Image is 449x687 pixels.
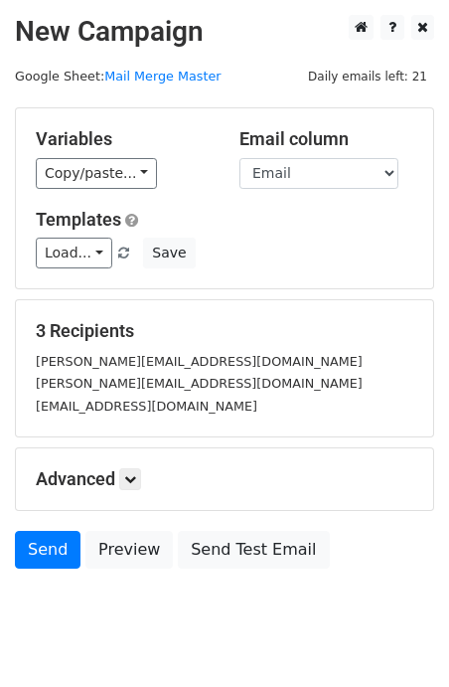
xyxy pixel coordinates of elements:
[36,320,413,342] h5: 3 Recipients
[301,69,434,84] a: Daily emails left: 21
[350,592,449,687] iframe: Chat Widget
[15,69,222,84] small: Google Sheet:
[143,238,195,268] button: Save
[36,468,413,490] h5: Advanced
[301,66,434,87] span: Daily emails left: 21
[15,15,434,49] h2: New Campaign
[36,128,210,150] h5: Variables
[36,399,257,414] small: [EMAIL_ADDRESS][DOMAIN_NAME]
[36,238,112,268] a: Load...
[36,354,363,369] small: [PERSON_NAME][EMAIL_ADDRESS][DOMAIN_NAME]
[36,376,363,391] small: [PERSON_NAME][EMAIL_ADDRESS][DOMAIN_NAME]
[15,531,80,569] a: Send
[85,531,173,569] a: Preview
[36,209,121,230] a: Templates
[36,158,157,189] a: Copy/paste...
[239,128,413,150] h5: Email column
[178,531,329,569] a: Send Test Email
[104,69,221,84] a: Mail Merge Master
